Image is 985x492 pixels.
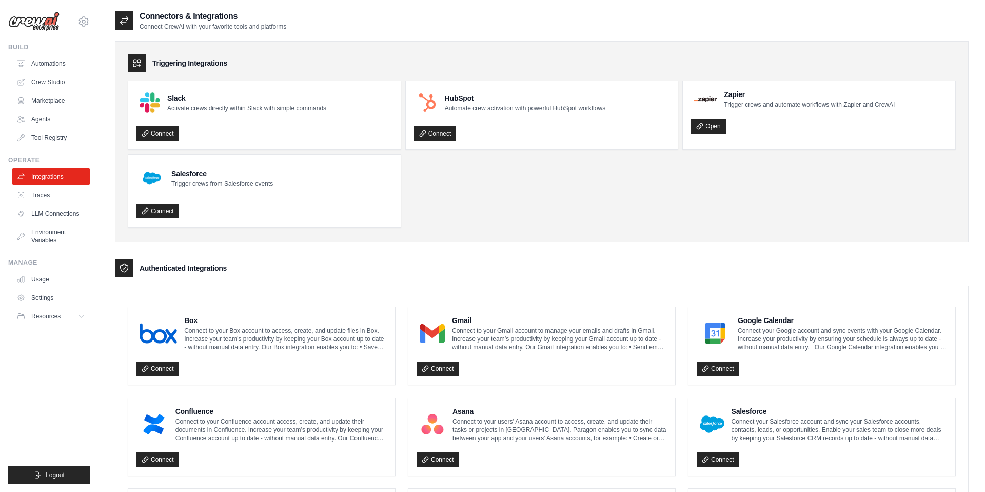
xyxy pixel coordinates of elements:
button: Logout [8,466,90,484]
p: Connect your Google account and sync events with your Google Calendar. Increase your productivity... [738,327,947,351]
a: Automations [12,55,90,72]
h4: Confluence [175,406,387,417]
a: Settings [12,290,90,306]
h4: Zapier [724,89,895,100]
p: Automate crew activation with powerful HubSpot workflows [445,104,605,112]
a: Usage [12,271,90,288]
h3: Authenticated Integrations [140,263,227,273]
a: Open [691,119,725,134]
h2: Connectors & Integrations [140,10,286,23]
img: Salesforce Logo [140,166,164,191]
a: Connect [136,126,179,141]
h4: Asana [452,406,667,417]
a: Connect [697,452,739,467]
img: Logo [8,12,60,31]
p: Trigger crews and automate workflows with Zapier and CrewAI [724,101,895,109]
a: Marketplace [12,92,90,109]
div: Operate [8,156,90,164]
p: Connect to your users’ Asana account to access, create, and update their tasks or projects in [GE... [452,418,667,442]
a: Environment Variables [12,224,90,249]
a: LLM Connections [12,205,90,222]
a: Connect [417,362,459,376]
img: Salesforce Logo [700,414,724,434]
h4: HubSpot [445,93,605,103]
img: Zapier Logo [694,96,717,102]
img: Slack Logo [140,92,160,113]
div: Build [8,43,90,51]
p: Trigger crews from Salesforce events [171,180,273,188]
p: Connect your Salesforce account and sync your Salesforce accounts, contacts, leads, or opportunit... [732,418,947,442]
h4: Salesforce [171,168,273,179]
a: Connect [136,204,179,218]
h4: Slack [167,93,326,103]
a: Connect [697,362,739,376]
a: Connect [136,452,179,467]
div: Manage [8,259,90,267]
a: Traces [12,187,90,203]
img: Asana Logo [420,414,445,434]
p: Connect to your Gmail account to manage your emails and drafts in Gmail. Increase your team’s pro... [452,327,667,351]
img: Google Calendar Logo [700,323,731,344]
h4: Salesforce [732,406,947,417]
a: Tool Registry [12,129,90,146]
img: HubSpot Logo [417,92,438,113]
p: Connect to your Confluence account access, create, and update their documents in Confluence. Incr... [175,418,387,442]
a: Connect [414,126,457,141]
h4: Box [184,315,387,326]
button: Resources [12,308,90,325]
img: Confluence Logo [140,414,168,434]
p: Connect CrewAI with your favorite tools and platforms [140,23,286,31]
span: Logout [46,471,65,479]
h4: Gmail [452,315,667,326]
p: Activate crews directly within Slack with simple commands [167,104,326,112]
a: Integrations [12,168,90,185]
a: Agents [12,111,90,127]
h4: Google Calendar [738,315,947,326]
a: Crew Studio [12,74,90,90]
img: Gmail Logo [420,323,445,344]
a: Connect [136,362,179,376]
span: Resources [31,312,61,320]
img: Box Logo [140,323,177,344]
a: Connect [417,452,459,467]
h3: Triggering Integrations [152,58,227,68]
p: Connect to your Box account to access, create, and update files in Box. Increase your team’s prod... [184,327,387,351]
